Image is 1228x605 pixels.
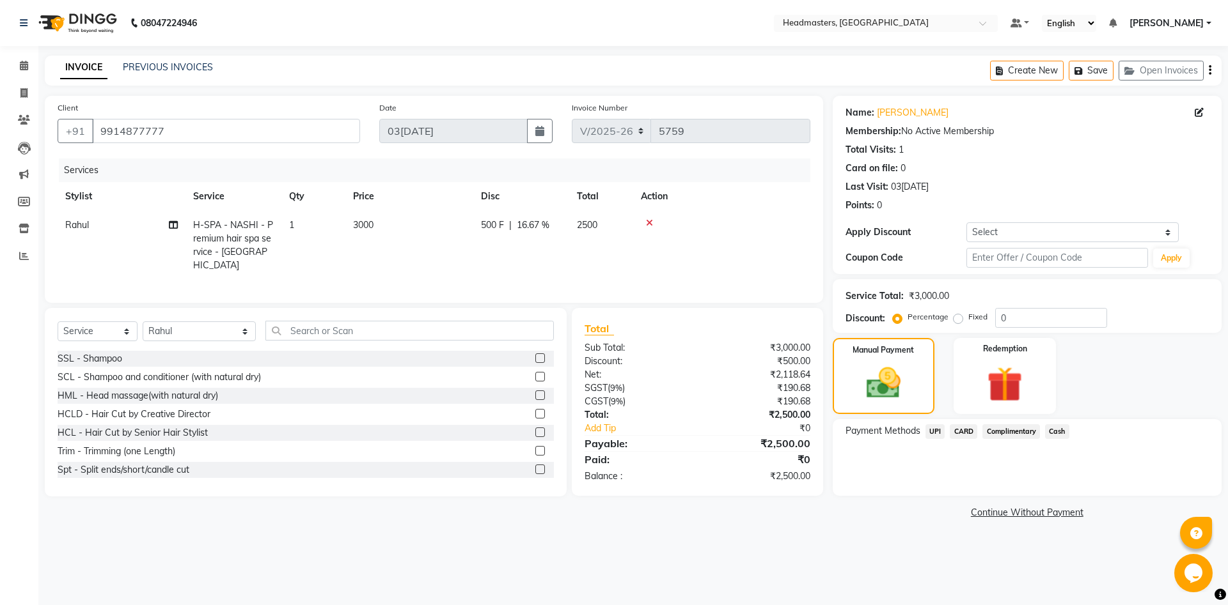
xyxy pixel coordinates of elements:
[473,182,569,211] th: Disc
[846,106,874,119] div: Name:
[575,395,697,408] div: ( )
[697,381,819,395] div: ₹190.68
[575,355,697,368] div: Discount:
[58,102,78,114] label: Client
[925,424,945,439] span: UPI
[877,199,882,212] div: 0
[697,470,819,483] div: ₹2,500.00
[1130,17,1204,30] span: [PERSON_NAME]
[846,162,898,175] div: Card on file:
[697,452,819,467] div: ₹0
[1045,424,1069,439] span: Cash
[982,424,1040,439] span: Complimentary
[575,381,697,395] div: ( )
[58,352,122,365] div: SSL - Shampoo
[33,5,120,41] img: logo
[846,289,904,303] div: Service Total:
[1069,61,1114,80] button: Save
[509,218,512,232] span: |
[141,5,197,41] b: 08047224946
[265,321,554,341] input: Search or Scan
[846,226,966,239] div: Apply Discount
[572,102,627,114] label: Invoice Number
[611,396,623,406] span: 9%
[1119,61,1204,80] button: Open Invoices
[123,61,213,73] a: PREVIOUS INVOICES
[185,182,281,211] th: Service
[846,312,885,325] div: Discount:
[835,506,1219,519] a: Continue Without Payment
[58,182,185,211] th: Stylist
[353,219,374,231] span: 3000
[379,102,397,114] label: Date
[909,289,949,303] div: ₹3,000.00
[877,106,949,119] a: [PERSON_NAME]
[853,344,914,356] label: Manual Payment
[846,180,888,194] div: Last Visit:
[575,408,697,422] div: Total:
[846,251,966,264] div: Coupon Code
[633,182,810,211] th: Action
[92,119,360,143] input: Search by Name/Mobile/Email/Code
[517,218,549,232] span: 16.67 %
[345,182,473,211] th: Price
[697,395,819,408] div: ₹190.68
[575,422,718,435] a: Add Tip
[697,341,819,355] div: ₹3,000.00
[585,382,608,394] span: SGST
[846,143,896,157] div: Total Visits:
[697,408,819,422] div: ₹2,500.00
[1174,554,1215,592] iframe: chat widget
[60,56,107,79] a: INVOICE
[1153,249,1190,268] button: Apply
[899,143,904,157] div: 1
[983,343,1027,355] label: Redemption
[718,422,819,435] div: ₹0
[846,125,1209,138] div: No Active Membership
[968,311,988,323] label: Fixed
[58,445,175,458] div: Trim - Trimming (one Length)
[577,219,597,231] span: 2500
[289,219,294,231] span: 1
[575,452,697,467] div: Paid:
[58,426,208,440] div: HCL - Hair Cut by Senior Hair Stylist
[908,311,949,323] label: Percentage
[58,119,93,143] button: +91
[575,341,697,355] div: Sub Total:
[856,364,911,402] img: _cash.svg
[193,219,273,271] span: H-SPA - NASHI - Premium hair spa service - [GEOGRAPHIC_DATA]
[891,180,929,194] div: 03[DATE]
[58,463,189,477] div: Spt - Split ends/short/candle cut
[950,424,977,439] span: CARD
[575,470,697,483] div: Balance :
[697,436,819,451] div: ₹2,500.00
[697,368,819,381] div: ₹2,118.64
[58,371,261,384] div: SCL - Shampoo and conditioner (with natural dry)
[65,219,89,231] span: Rahul
[585,322,614,335] span: Total
[901,162,906,175] div: 0
[990,61,1064,80] button: Create New
[575,436,697,451] div: Payable:
[281,182,345,211] th: Qty
[610,383,622,393] span: 9%
[976,362,1034,406] img: _gift.svg
[58,389,218,402] div: HML - Head massage(with natural dry)
[846,424,920,438] span: Payment Methods
[575,368,697,381] div: Net:
[846,125,901,138] div: Membership:
[569,182,633,211] th: Total
[481,218,504,232] span: 500 F
[697,355,819,368] div: ₹500.00
[58,408,210,421] div: HCLD - Hair Cut by Creative Director
[846,199,874,212] div: Points:
[59,158,820,182] div: Services
[966,248,1148,268] input: Enter Offer / Coupon Code
[585,395,608,407] span: CGST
